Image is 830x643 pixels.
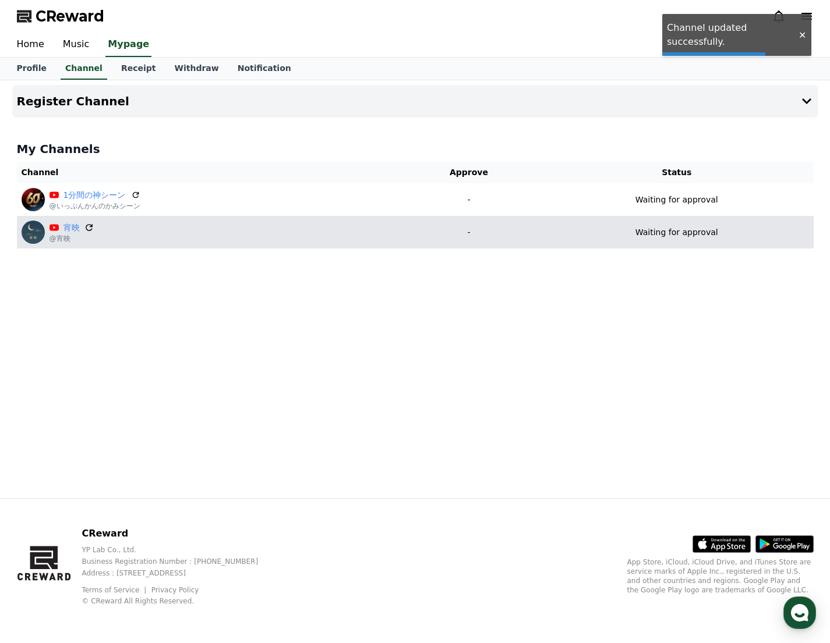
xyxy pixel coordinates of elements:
[54,33,99,57] a: Music
[150,369,224,398] a: Settings
[63,222,80,234] a: 宵映
[82,596,277,606] p: © CReward All Rights Reserved.
[151,586,199,594] a: Privacy Policy
[50,201,140,211] p: @いっぷんかんのかみシーン
[172,386,201,396] span: Settings
[82,545,277,555] p: YP Lab Co., Ltd.
[635,194,718,206] p: Waiting for approval
[228,58,301,80] a: Notification
[82,569,277,578] p: Address : [STREET_ADDRESS]
[30,386,50,396] span: Home
[540,162,814,183] th: Status
[398,162,540,183] th: Approve
[82,557,277,566] p: Business Registration Number : [PHONE_NUMBER]
[63,189,126,201] a: 1分間の神シーン
[402,194,535,206] p: -
[3,369,77,398] a: Home
[627,557,814,595] p: App Store, iCloud, iCloud Drive, and iTunes Store are service marks of Apple Inc., registered in ...
[12,85,818,118] button: Register Channel
[165,58,228,80] a: Withdraw
[635,226,718,239] p: Waiting for approval
[36,7,104,26] span: CReward
[8,58,56,80] a: Profile
[77,369,150,398] a: Messages
[97,387,131,396] span: Messages
[17,7,104,26] a: CReward
[17,95,129,108] h4: Register Channel
[8,33,54,57] a: Home
[105,33,151,57] a: Mypage
[82,586,148,594] a: Terms of Service
[50,234,94,243] p: @宵映
[17,162,398,183] th: Channel
[402,226,535,239] p: -
[22,188,45,211] img: 1分間の神シーン
[17,141,814,157] h4: My Channels
[22,221,45,244] img: 宵映
[82,527,277,541] p: CReward
[112,58,165,80] a: Receipt
[61,58,107,80] a: Channel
